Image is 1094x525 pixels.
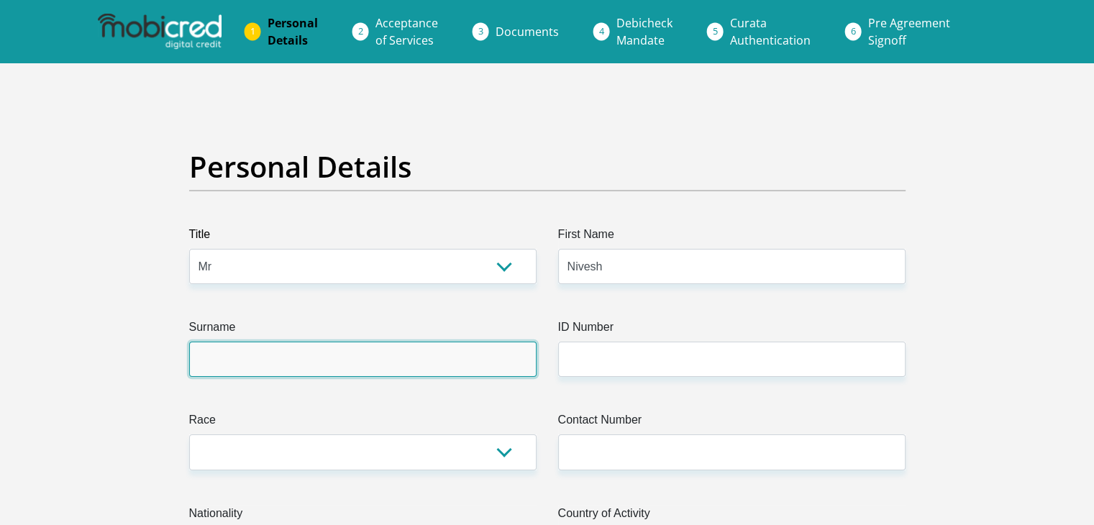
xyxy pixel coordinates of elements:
a: Documents [484,17,570,46]
span: Acceptance of Services [375,15,438,48]
label: Surname [189,319,537,342]
span: Personal Details [268,15,318,48]
a: Pre AgreementSignoff [857,9,962,55]
label: Contact Number [558,411,906,434]
span: Documents [496,24,559,40]
input: ID Number [558,342,906,377]
input: Surname [189,342,537,377]
span: Debicheck Mandate [616,15,673,48]
label: Title [189,226,537,249]
a: CurataAuthentication [719,9,822,55]
label: ID Number [558,319,906,342]
a: DebicheckMandate [605,9,684,55]
label: Race [189,411,537,434]
a: Acceptanceof Services [364,9,450,55]
input: Contact Number [558,434,906,470]
span: Pre Agreement Signoff [868,15,950,48]
span: Curata Authentication [730,15,811,48]
h2: Personal Details [189,150,906,184]
img: mobicred logo [98,14,222,50]
a: PersonalDetails [256,9,329,55]
label: First Name [558,226,906,249]
input: First Name [558,249,906,284]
